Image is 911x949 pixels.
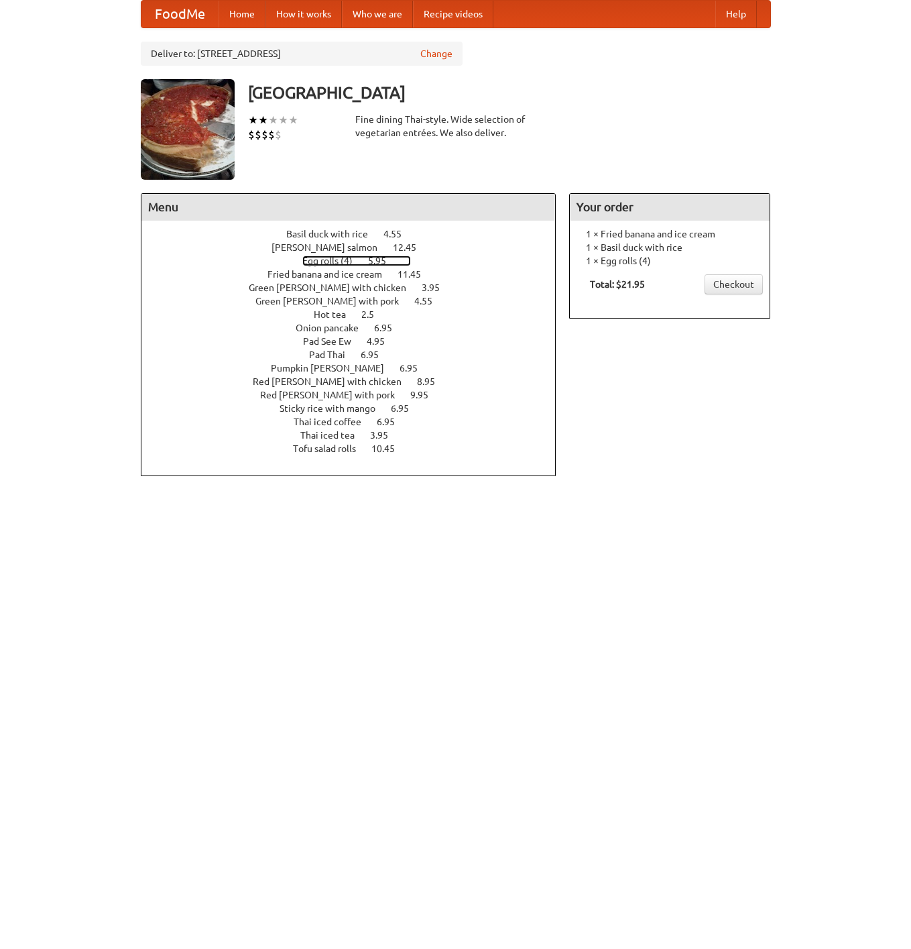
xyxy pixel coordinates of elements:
[576,227,763,241] li: 1 × Fried banana and ice cream
[260,390,453,400] a: Red [PERSON_NAME] with pork 9.95
[141,42,463,66] div: Deliver to: [STREET_ADDRESS]
[296,323,372,333] span: Onion pancake
[280,403,434,414] a: Sticky rice with mango 6.95
[255,296,412,306] span: Green [PERSON_NAME] with pork
[280,403,389,414] span: Sticky rice with mango
[278,113,288,127] li: ★
[260,390,408,400] span: Red [PERSON_NAME] with pork
[253,376,415,387] span: Red [PERSON_NAME] with chicken
[249,282,420,293] span: Green [PERSON_NAME] with chicken
[367,336,398,347] span: 4.95
[267,269,446,280] a: Fried banana and ice cream 11.45
[303,336,365,347] span: Pad See Ew
[255,127,261,142] li: $
[314,309,359,320] span: Hot tea
[398,269,434,280] span: 11.45
[219,1,265,27] a: Home
[576,254,763,268] li: 1 × Egg rolls (4)
[255,296,457,306] a: Green [PERSON_NAME] with pork 4.55
[271,242,441,253] a: [PERSON_NAME] salmon 12.45
[422,282,453,293] span: 3.95
[141,79,235,180] img: angular.jpg
[370,430,402,441] span: 3.95
[286,229,426,239] a: Basil duck with rice 4.55
[275,127,282,142] li: $
[293,443,369,454] span: Tofu salad rolls
[361,349,392,360] span: 6.95
[309,349,359,360] span: Pad Thai
[355,113,556,139] div: Fine dining Thai-style. Wide selection of vegetarian entrées. We also deliver.
[294,416,420,427] a: Thai iced coffee 6.95
[249,282,465,293] a: Green [PERSON_NAME] with chicken 3.95
[293,443,420,454] a: Tofu salad rolls 10.45
[383,229,415,239] span: 4.55
[294,416,375,427] span: Thai iced coffee
[271,242,391,253] span: [PERSON_NAME] salmon
[253,376,460,387] a: Red [PERSON_NAME] with chicken 8.95
[715,1,757,27] a: Help
[314,309,399,320] a: Hot tea 2.5
[296,323,417,333] a: Onion pancake 6.95
[309,349,404,360] a: Pad Thai 6.95
[393,242,430,253] span: 12.45
[303,336,410,347] a: Pad See Ew 4.95
[271,363,398,374] span: Pumpkin [PERSON_NAME]
[705,274,763,294] a: Checkout
[391,403,422,414] span: 6.95
[268,113,278,127] li: ★
[361,309,387,320] span: 2.5
[258,113,268,127] li: ★
[374,323,406,333] span: 6.95
[570,194,770,221] h4: Your order
[377,416,408,427] span: 6.95
[268,127,275,142] li: $
[286,229,381,239] span: Basil duck with rice
[248,79,771,106] h3: [GEOGRAPHIC_DATA]
[413,1,493,27] a: Recipe videos
[300,430,368,441] span: Thai iced tea
[420,47,452,60] a: Change
[590,279,645,290] b: Total: $21.95
[300,430,413,441] a: Thai iced tea 3.95
[141,1,219,27] a: FoodMe
[576,241,763,254] li: 1 × Basil duck with rice
[417,376,448,387] span: 8.95
[302,256,366,266] span: Egg rolls (4)
[271,363,442,374] a: Pumpkin [PERSON_NAME] 6.95
[248,113,258,127] li: ★
[368,256,400,266] span: 5.95
[141,194,556,221] h4: Menu
[267,269,396,280] span: Fried banana and ice cream
[342,1,413,27] a: Who we are
[410,390,442,400] span: 9.95
[302,256,411,266] a: Egg rolls (4) 5.95
[288,113,298,127] li: ★
[261,127,268,142] li: $
[414,296,446,306] span: 4.55
[400,363,431,374] span: 6.95
[248,127,255,142] li: $
[371,443,408,454] span: 10.45
[265,1,342,27] a: How it works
